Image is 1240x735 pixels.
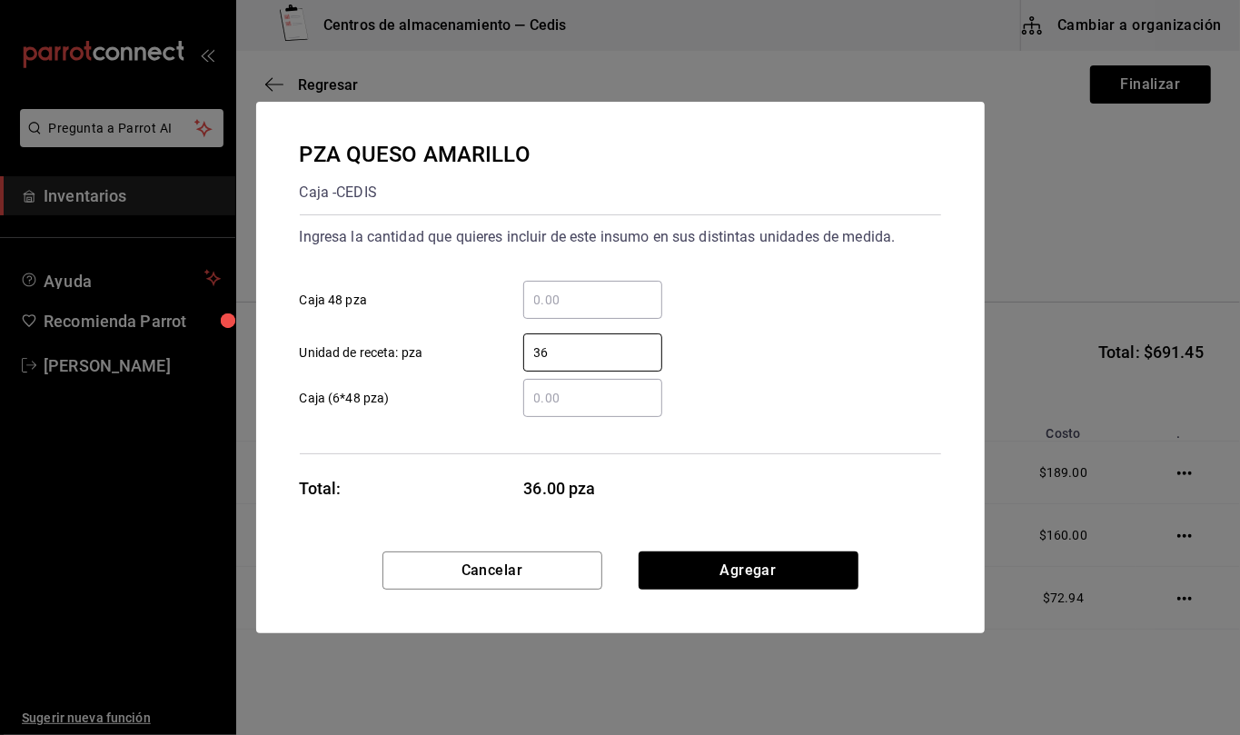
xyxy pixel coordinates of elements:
[523,342,662,363] input: Unidad de receta: pza
[300,138,531,171] div: PZA QUESO AMARILLO
[523,289,662,311] input: Caja 48 pza
[524,476,663,501] span: 36.00 pza
[300,178,531,207] div: Caja - CEDIS
[300,223,941,252] div: Ingresa la cantidad que quieres incluir de este insumo en sus distintas unidades de medida.
[300,291,367,310] span: Caja 48 pza
[300,476,342,501] div: Total:
[523,387,662,409] input: Caja (6*48 pza)
[382,551,602,590] button: Cancelar
[639,551,858,590] button: Agregar
[300,343,423,363] span: Unidad de receta: pza
[300,389,390,408] span: Caja (6*48 pza)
